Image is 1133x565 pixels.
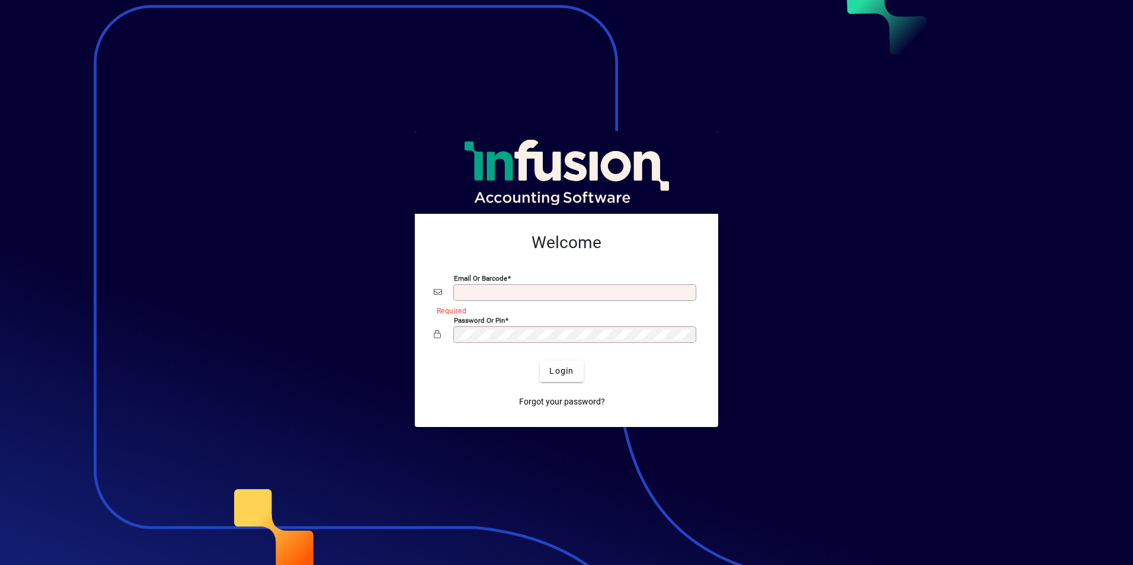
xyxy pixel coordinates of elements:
[454,316,505,324] mat-label: Password or Pin
[540,361,583,382] button: Login
[454,274,507,282] mat-label: Email or Barcode
[549,365,574,377] span: Login
[437,304,690,316] mat-error: Required
[519,396,605,408] span: Forgot your password?
[514,391,610,413] a: Forgot your password?
[434,233,699,253] h2: Welcome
